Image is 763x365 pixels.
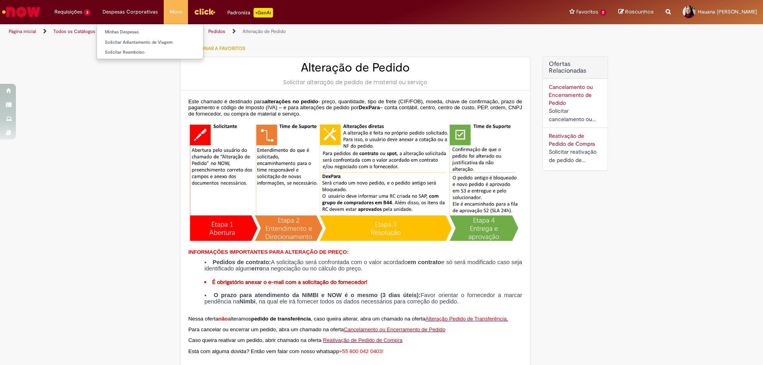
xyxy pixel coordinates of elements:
[97,48,203,57] a: Solicitar Reembolso
[97,24,203,59] ul: Despesas Corporativas
[339,348,382,354] span: +55 800 042 0403
[103,8,158,16] span: Despesas Corporativas
[549,83,593,106] a: Cancelamento ou Encerramento de Pedido
[549,148,602,164] div: Solicitar reativação de pedido de compra cancelado ou bloqueado.
[323,337,403,343] span: Reativação de Pedido de Compra
[425,316,507,322] span: Alteração Pedido de Transferência
[53,28,95,35] a: Todos os Catálogos
[204,292,522,305] li: Favor orientar o fornecedor a marcar pendência na , na qual ele irá fornecer todos os dados neces...
[323,336,403,343] a: Reativação de Pedido de Compra
[208,28,225,35] a: Pedidos
[204,259,522,272] li: A solicitação será confrontada com o valor acordado e só será modificado caso seja identificado a...
[188,326,344,332] span: Para cancelar ou encerrar um pedido, abra um chamado na oferta
[228,316,425,322] span: alteramos , caso queira alterar, abra um chamado na oferta
[239,298,256,305] strong: Nimbi
[188,104,522,117] span: – conta contábil, centro, centro de custo, PEP, ordem, CNPJ de fornecedor, ou compra de material ...
[188,78,522,86] div: Solicitar alteração de pedido de material ou serviço
[242,28,286,35] a: Alteração de Pedido
[97,38,203,47] a: Solicitar Adiantamento de Viagem
[1,4,42,20] img: ServiceNow
[6,24,503,39] ul: Trilhas de página
[618,8,654,16] a: Rascunhos
[344,326,445,332] span: Cancelamento ou Encerramento de Pedido
[188,348,339,354] span: Está com alguma dúvida? Então vem falar com nosso whatsapp
[408,259,441,265] strong: em contrato
[358,104,380,110] span: DexPara
[188,98,522,111] span: - preço, quantidade, tipo de frete (CIF/FOB), moeda, chave de confirmação, prazo de pagamento e c...
[214,292,421,298] strong: O prazo para atendimento da NIMBI e NOW é o mesmo (3 dias úteis):
[188,98,265,104] span: Este chamado é destinado para
[549,107,602,124] div: Solicitar cancelamento ou encerramento de Pedido.
[625,8,654,15] span: Rascunhos
[54,8,82,16] span: Requisições
[97,28,203,37] a: Minhas Despesas
[188,249,349,255] span: INFORMAÇÕES IMPORTANTES PARA ALTERAÇÃO DE PREÇO:
[188,337,321,343] span: Caso queira reativar um pedido, abrir chamado na oferta
[9,28,36,35] a: Página inicial
[382,348,383,354] span: !
[576,8,598,16] span: Favoritos
[180,40,250,57] button: Adicionar a Favoritos
[251,316,311,322] strong: pedido de transferência
[84,9,91,16] span: 3
[549,61,602,75] h2: Ofertas Relacionadas
[188,45,245,52] span: Adicionar a Favoritos
[219,316,228,322] span: não
[254,8,273,17] p: +GenAi
[425,315,507,322] a: Alteração Pedido de Transferência
[170,8,182,16] span: More
[265,98,318,104] span: alterações no pedido
[188,61,522,74] h2: Alteração de Pedido
[212,278,367,286] strong: É obrigatório anexar o e-mail com a solicitação do fornecedor!
[698,8,757,15] span: Hauana [PERSON_NAME]
[227,8,273,17] div: Padroniza
[188,316,219,322] span: Nessa oferta
[344,326,445,332] a: Cancelamento ou Encerramento de Pedido
[194,6,215,17] img: click_logo_yellow_360x200.png
[549,132,595,147] a: Reativação de Pedido de Compra
[600,9,606,16] span: 2
[252,265,263,272] strong: erro
[542,56,608,171] div: Ofertas Relacionadas
[507,316,508,322] span: .
[213,259,271,265] strong: Pedidos de contrato:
